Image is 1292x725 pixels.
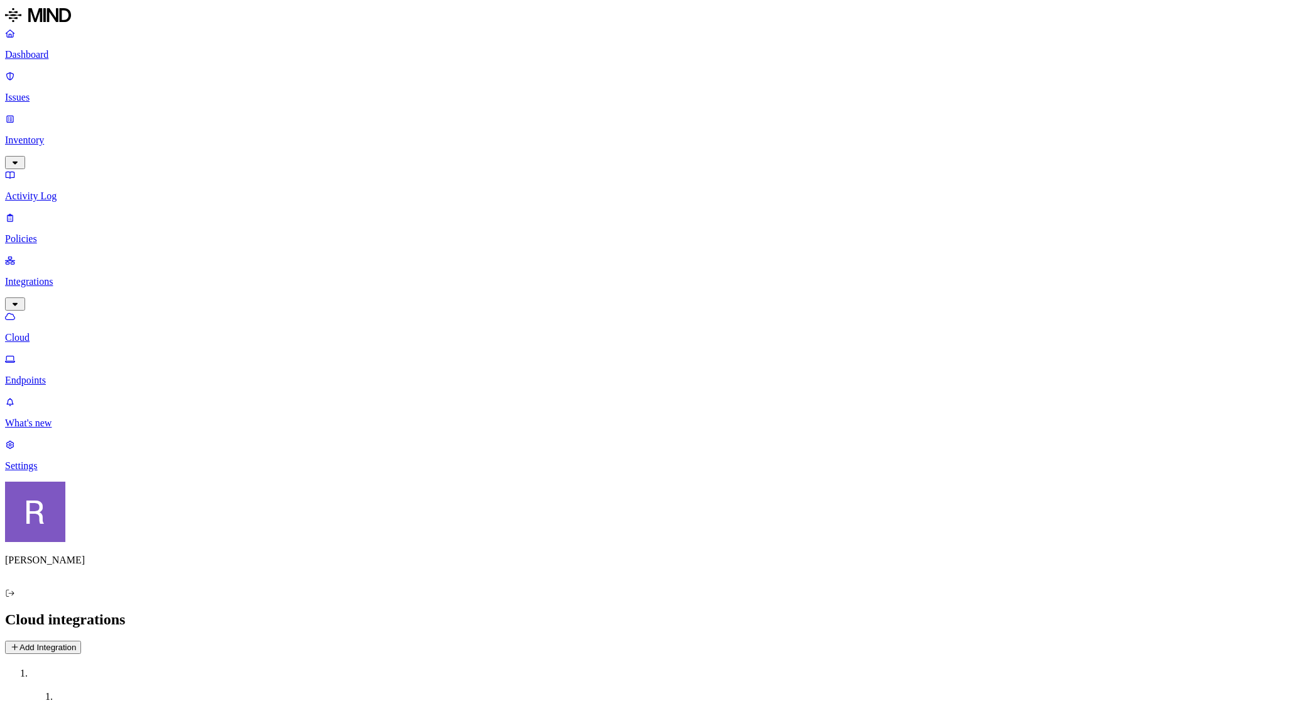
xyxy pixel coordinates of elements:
h2: Cloud integrations [5,611,1287,628]
p: What's new [5,418,1287,429]
p: Settings [5,460,1287,472]
p: Policies [5,233,1287,245]
p: Integrations [5,276,1287,287]
a: MIND [5,5,1287,28]
a: Issues [5,70,1287,103]
p: Endpoints [5,375,1287,386]
button: Add Integration [5,641,81,654]
a: Policies [5,212,1287,245]
a: Settings [5,439,1287,472]
img: MIND [5,5,71,25]
a: Dashboard [5,28,1287,60]
a: Activity Log [5,169,1287,202]
p: Dashboard [5,49,1287,60]
a: Endpoints [5,353,1287,386]
img: Rich Thompson [5,482,65,542]
p: Issues [5,92,1287,103]
p: Activity Log [5,191,1287,202]
p: Cloud [5,332,1287,343]
a: Cloud [5,311,1287,343]
a: What's new [5,396,1287,429]
a: Inventory [5,113,1287,167]
a: Integrations [5,255,1287,309]
p: Inventory [5,135,1287,146]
